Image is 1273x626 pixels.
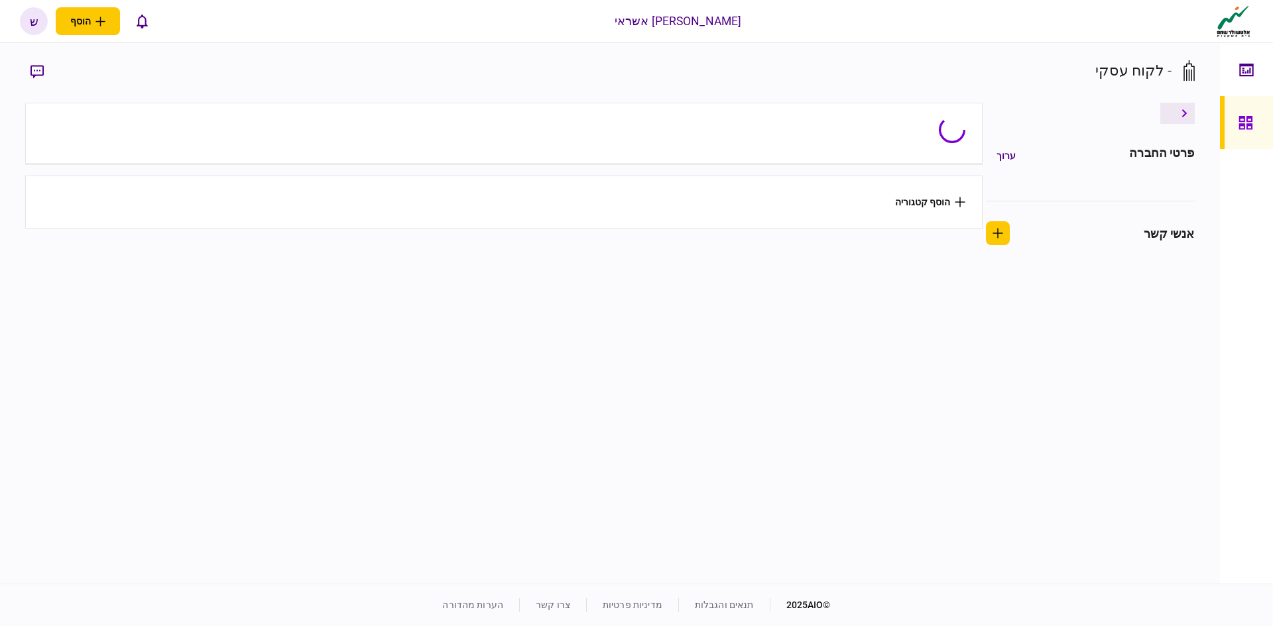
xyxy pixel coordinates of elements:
img: client company logo [1214,5,1253,38]
div: אנשי קשר [1144,225,1195,242]
button: ש [20,7,48,35]
a: מדיניות פרטיות [603,600,662,610]
button: פתח רשימת התראות [128,7,156,35]
button: פתח תפריט להוספת לקוח [56,7,120,35]
button: הוסף קטגוריה [895,197,965,207]
a: תנאים והגבלות [695,600,754,610]
div: [PERSON_NAME] אשראי [615,13,742,30]
a: הערות מהדורה [442,600,503,610]
div: פרטי החברה [1129,144,1194,168]
div: - לקוח עסקי [1095,60,1172,81]
button: ערוך [986,144,1026,168]
div: © 2025 AIO [770,598,831,612]
a: צרו קשר [536,600,570,610]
